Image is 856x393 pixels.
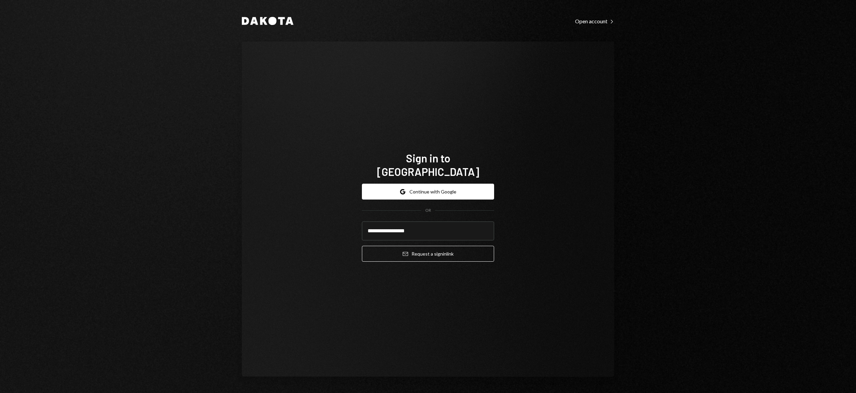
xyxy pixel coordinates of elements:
[575,17,614,25] a: Open account
[575,18,614,25] div: Open account
[362,246,494,262] button: Request a signinlink
[362,184,494,200] button: Continue with Google
[425,208,431,213] div: OR
[362,151,494,178] h1: Sign in to [GEOGRAPHIC_DATA]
